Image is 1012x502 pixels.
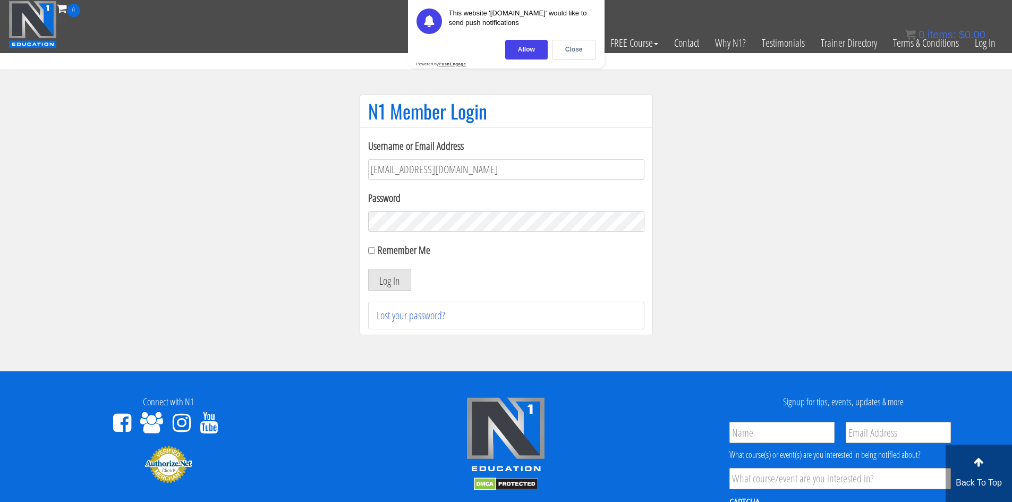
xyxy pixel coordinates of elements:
[729,422,835,443] input: Name
[67,4,80,17] span: 0
[707,17,754,69] a: Why N1?
[928,29,956,40] span: items:
[57,1,80,15] a: 0
[8,397,329,407] h4: Connect with N1
[683,397,1004,407] h4: Signup for tips, events, updates & more
[813,17,885,69] a: Trainer Directory
[377,308,445,322] a: Lost your password?
[368,100,644,122] h1: N1 Member Login
[885,17,967,69] a: Terms & Conditions
[754,17,813,69] a: Testimonials
[959,29,985,40] bdi: 0.00
[449,8,596,34] div: This website '[DOMAIN_NAME]' would like to send push notifications
[368,190,644,206] label: Password
[378,243,430,257] label: Remember Me
[368,269,411,291] button: Log In
[474,478,538,490] img: DMCA.com Protection Status
[602,17,666,69] a: FREE Course
[905,29,985,40] a: 0 items: $0.00
[905,29,916,40] img: icon11.png
[505,40,548,59] div: Allow
[846,422,951,443] input: Email Address
[729,448,951,461] div: What course(s) or event(s) are you interested in being notified about?
[919,29,924,40] span: 0
[144,445,192,483] img: Authorize.Net Merchant - Click to Verify
[729,468,951,489] input: What course/event are you interested in?
[666,17,707,69] a: Contact
[416,62,466,66] div: Powered by
[552,40,596,59] div: Close
[439,62,466,66] strong: PushEngage
[967,17,1004,69] a: Log In
[8,1,57,48] img: n1-education
[959,29,965,40] span: $
[466,397,546,475] img: n1-edu-logo
[368,138,644,154] label: Username or Email Address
